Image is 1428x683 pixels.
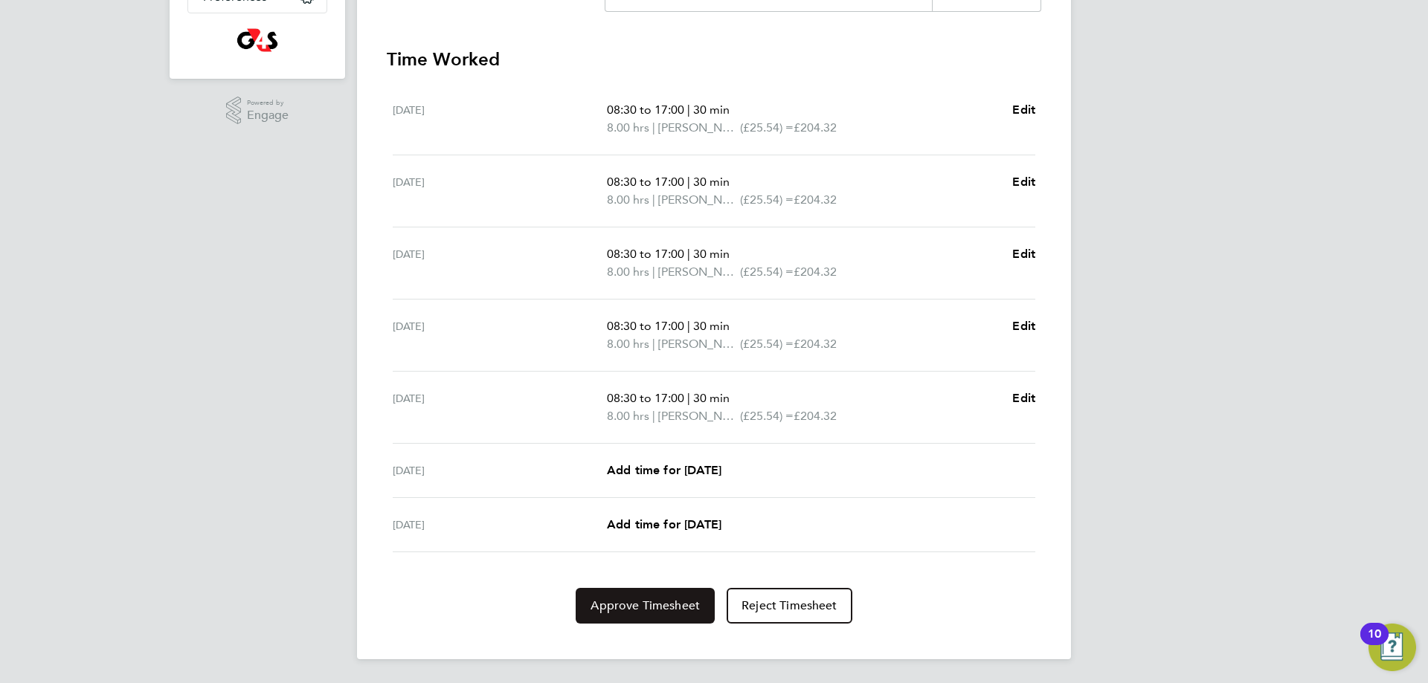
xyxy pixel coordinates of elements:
[794,409,837,423] span: £204.32
[687,175,690,189] span: |
[1368,624,1416,671] button: Open Resource Center, 10 new notifications
[740,337,794,351] span: (£25.54) =
[693,175,730,189] span: 30 min
[727,588,852,624] button: Reject Timesheet
[393,317,607,353] div: [DATE]
[607,192,649,207] span: 8.00 hrs
[1012,103,1035,117] span: Edit
[652,120,655,135] span: |
[1368,634,1381,653] div: 10
[693,103,730,117] span: 30 min
[607,265,649,279] span: 8.00 hrs
[607,391,684,405] span: 08:30 to 17:00
[393,389,607,425] div: [DATE]
[794,337,837,351] span: £204.32
[1012,175,1035,189] span: Edit
[1012,245,1035,263] a: Edit
[247,109,289,122] span: Engage
[607,120,649,135] span: 8.00 hrs
[794,120,837,135] span: £204.32
[687,247,690,261] span: |
[740,120,794,135] span: (£25.54) =
[740,192,794,207] span: (£25.54) =
[607,463,721,477] span: Add time for [DATE]
[607,337,649,351] span: 8.00 hrs
[607,103,684,117] span: 08:30 to 17:00
[1012,319,1035,333] span: Edit
[607,247,684,261] span: 08:30 to 17:00
[237,28,277,52] img: g4s6-logo-retina.png
[693,391,730,405] span: 30 min
[393,101,607,137] div: [DATE]
[652,265,655,279] span: |
[658,263,740,281] span: [PERSON_NAME]
[226,97,289,125] a: Powered byEngage
[693,247,730,261] span: 30 min
[687,319,690,333] span: |
[247,97,289,109] span: Powered by
[794,192,837,207] span: £204.32
[658,119,740,137] span: [PERSON_NAME]
[652,337,655,351] span: |
[658,407,740,425] span: [PERSON_NAME]
[187,28,327,52] a: Go to home page
[1012,389,1035,407] a: Edit
[693,319,730,333] span: 30 min
[742,598,837,613] span: Reject Timesheet
[794,265,837,279] span: £204.32
[652,192,655,207] span: |
[740,265,794,279] span: (£25.54) =
[658,191,740,209] span: [PERSON_NAME]
[393,462,607,479] div: [DATE]
[687,391,690,405] span: |
[1012,247,1035,261] span: Edit
[607,409,649,423] span: 8.00 hrs
[607,175,684,189] span: 08:30 to 17:00
[591,598,700,613] span: Approve Timesheet
[1012,173,1035,191] a: Edit
[607,319,684,333] span: 08:30 to 17:00
[607,462,721,479] a: Add time for [DATE]
[607,517,721,531] span: Add time for [DATE]
[1012,101,1035,119] a: Edit
[740,409,794,423] span: (£25.54) =
[1012,317,1035,335] a: Edit
[658,335,740,353] span: [PERSON_NAME]
[687,103,690,117] span: |
[393,173,607,209] div: [DATE]
[576,588,715,624] button: Approve Timesheet
[607,516,721,534] a: Add time for [DATE]
[393,516,607,534] div: [DATE]
[387,48,1041,71] h3: Time Worked
[393,245,607,281] div: [DATE]
[1012,391,1035,405] span: Edit
[652,409,655,423] span: |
